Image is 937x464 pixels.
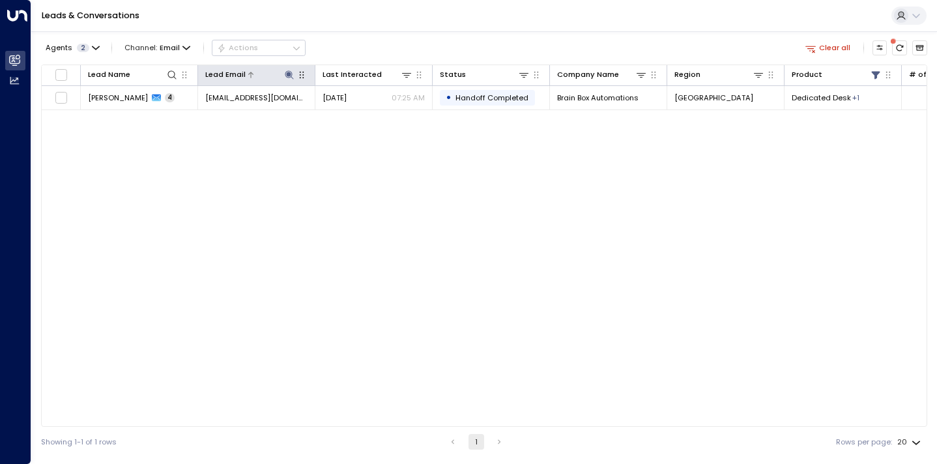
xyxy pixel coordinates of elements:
button: page 1 [468,434,484,450]
div: Lead Email [205,68,246,81]
div: 20 [897,434,923,450]
label: Rows per page: [836,437,892,448]
span: Yesterday [323,93,347,103]
span: Toggle select all [55,68,68,81]
span: There are new threads available. Refresh the grid to view the latest updates. [892,40,907,55]
button: Agents2 [41,40,103,55]
button: Actions [212,40,306,55]
button: Clear all [801,40,855,55]
div: Region [674,68,700,81]
span: Brain Box Automations [557,93,639,103]
div: • [446,89,452,106]
div: Lead Name [88,68,178,81]
div: Company Name [557,68,647,81]
div: Product [792,68,822,81]
div: Hot desking [852,93,859,103]
div: Company Name [557,68,619,81]
span: Dedicated Desk [792,93,851,103]
span: Toggle select row [55,91,68,104]
a: Leads & Conversations [42,10,139,21]
span: 2 [77,44,89,52]
span: Agents [46,44,72,51]
button: Archived Leads [912,40,927,55]
button: Channel:Email [121,40,195,55]
span: salwa.bakhsh@brainboxautomations.com [205,93,308,103]
span: Salwa Bakhsh [88,93,148,103]
span: London [674,93,753,103]
div: Actions [217,43,258,52]
nav: pagination navigation [444,434,508,450]
span: Handoff Completed [455,93,528,103]
p: 07:25 AM [392,93,425,103]
div: Region [674,68,764,81]
span: Email [160,44,180,52]
span: Channel: [121,40,195,55]
button: Customize [872,40,887,55]
div: Last Interacted [323,68,382,81]
div: Product [792,68,882,81]
span: 4 [165,93,175,102]
div: Last Interacted [323,68,412,81]
div: Lead Name [88,68,130,81]
div: Lead Email [205,68,295,81]
div: Status [440,68,530,81]
div: Button group with a nested menu [212,40,306,55]
div: Showing 1-1 of 1 rows [41,437,117,448]
div: Status [440,68,466,81]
